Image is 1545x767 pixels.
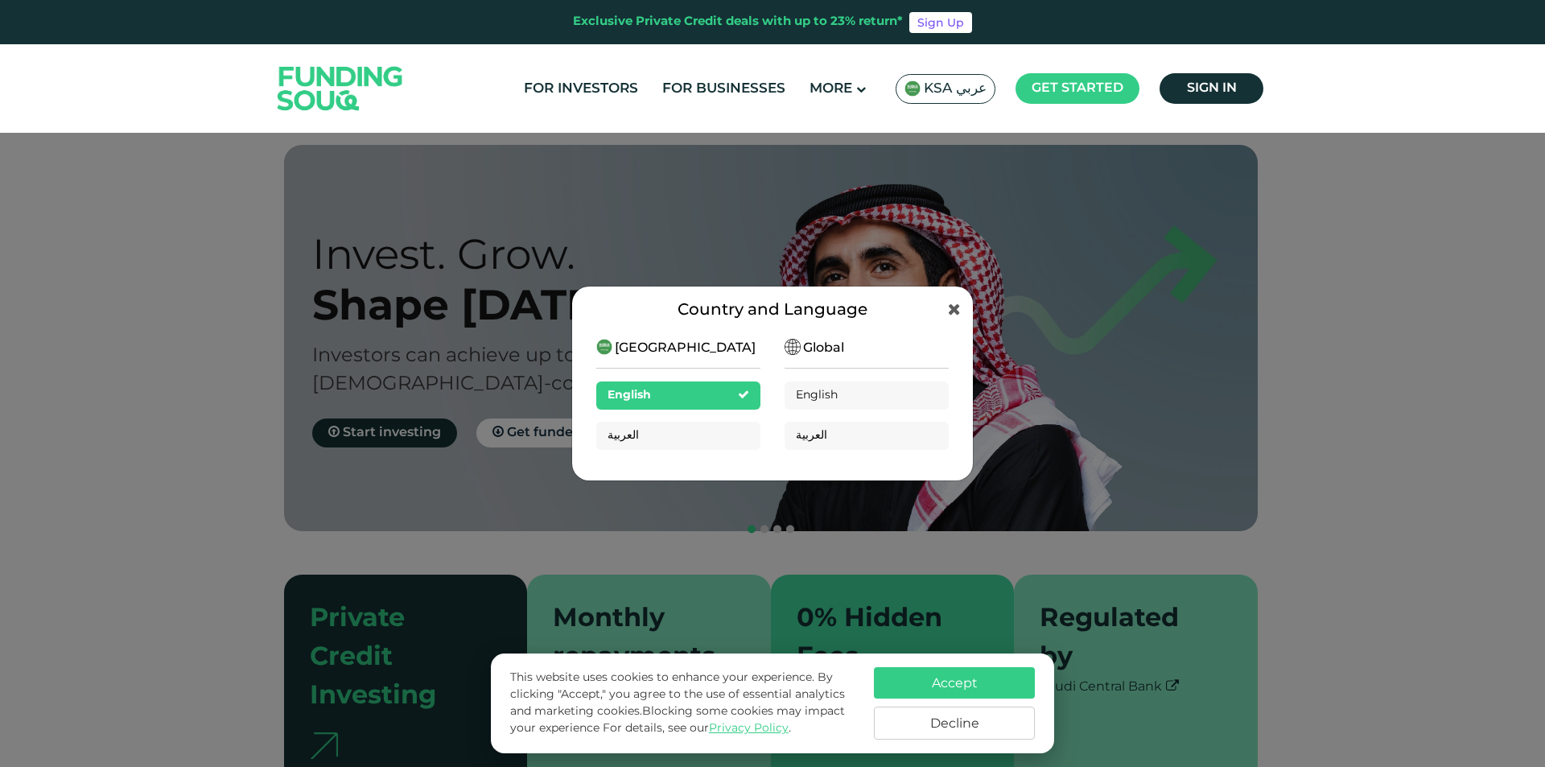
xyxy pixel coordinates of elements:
span: For details, see our . [603,723,791,734]
p: This website uses cookies to enhance your experience. By clicking "Accept," you agree to the use ... [510,670,858,737]
span: Get started [1032,82,1123,94]
img: SA Flag [785,339,801,355]
button: Decline [874,707,1035,740]
span: More [810,82,852,96]
div: Exclusive Private Credit deals with up to 23% return* [573,13,903,31]
span: Global [803,339,844,358]
span: العربية [796,430,827,441]
span: العربية [608,430,639,441]
span: [GEOGRAPHIC_DATA] [615,339,756,358]
span: Sign in [1187,82,1237,94]
button: Accept [874,667,1035,699]
img: SA Flag [596,339,612,355]
span: English [608,390,651,401]
a: Privacy Policy [709,723,789,734]
a: Sign in [1160,73,1263,104]
span: English [796,390,838,401]
a: For Investors [520,76,642,102]
a: For Businesses [658,76,789,102]
img: SA Flag [904,80,921,97]
div: Country and Language [596,299,949,323]
span: Blocking some cookies may impact your experience [510,706,845,734]
span: KSA عربي [924,80,987,98]
img: Logo [262,47,419,129]
a: Sign Up [909,12,972,33]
